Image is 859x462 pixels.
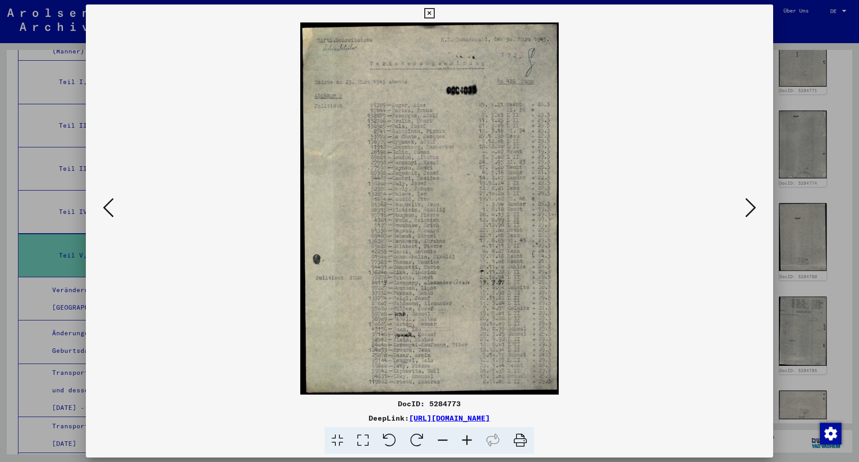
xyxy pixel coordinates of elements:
[819,422,841,444] div: Zustimmung ändern
[820,423,841,444] img: Zustimmung ändern
[86,398,773,409] div: DocID: 5284773
[86,413,773,423] div: DeepLink:
[116,22,743,395] img: 001.jpg
[409,413,490,422] a: [URL][DOMAIN_NAME]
